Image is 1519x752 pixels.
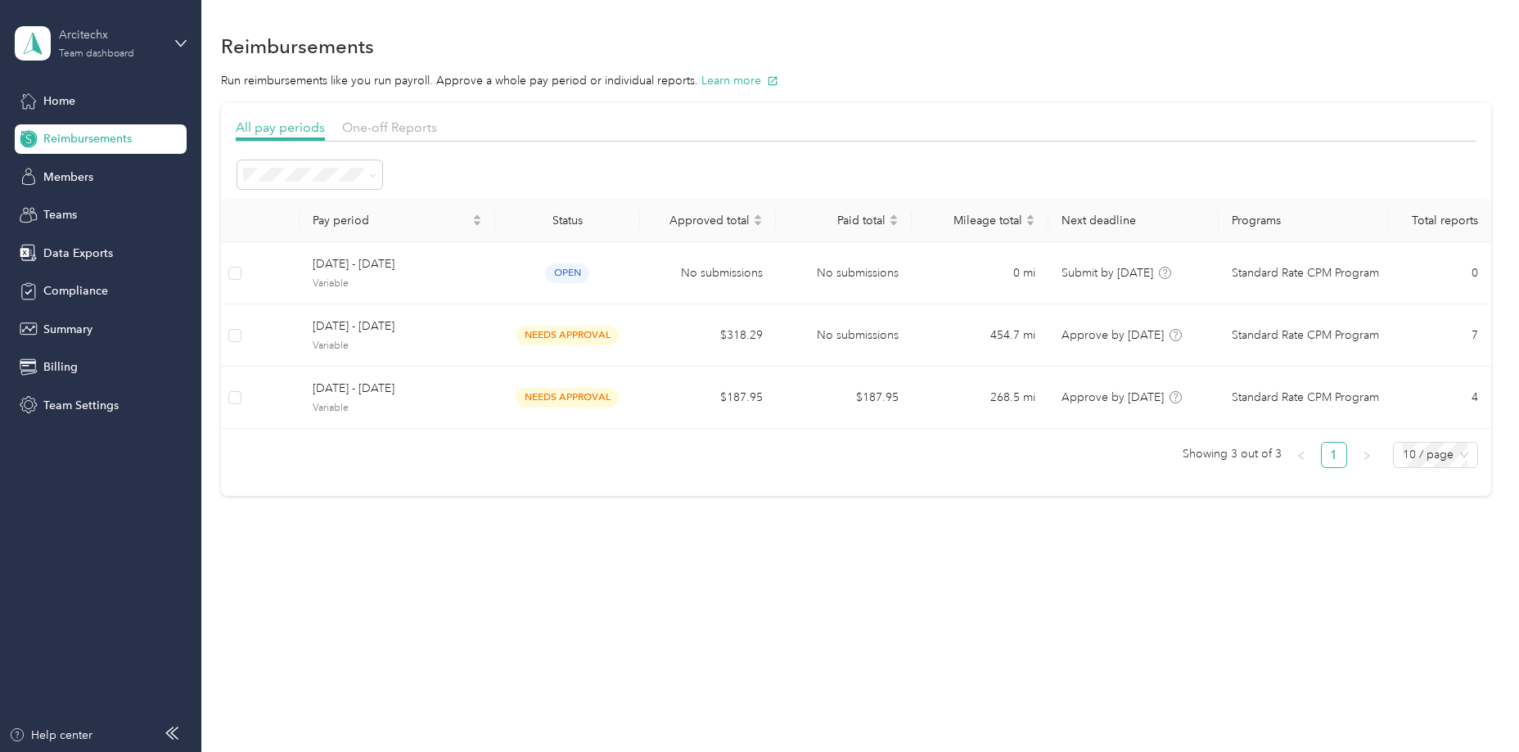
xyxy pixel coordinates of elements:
[43,92,75,110] span: Home
[43,130,132,147] span: Reimbursements
[1389,199,1491,242] th: Total reports
[313,255,482,273] span: [DATE] - [DATE]
[313,214,469,227] span: Pay period
[1288,442,1314,468] li: Previous Page
[516,388,619,407] span: needs approval
[1232,326,1379,344] span: Standard Rate CPM Program
[1288,442,1314,468] button: left
[1061,266,1153,280] span: Submit by [DATE]
[912,242,1048,304] td: 0 mi
[1389,304,1491,367] td: 7
[776,367,912,429] td: $187.95
[43,206,77,223] span: Teams
[912,199,1048,242] th: Mileage total
[43,321,92,338] span: Summary
[640,367,776,429] td: $187.95
[313,277,482,291] span: Variable
[300,199,495,242] th: Pay period
[912,304,1048,367] td: 454.7 mi
[313,401,482,416] span: Variable
[889,212,899,222] span: caret-up
[43,282,108,299] span: Compliance
[59,26,161,43] div: Arcitechx
[43,397,119,414] span: Team Settings
[221,72,1490,89] p: Run reimbursements like you run payroll. Approve a whole pay period or individual reports.
[1389,367,1491,429] td: 4
[59,49,134,59] div: Team dashboard
[1321,442,1347,468] li: 1
[472,212,482,222] span: caret-up
[1025,212,1035,222] span: caret-up
[313,317,482,335] span: [DATE] - [DATE]
[753,218,763,228] span: caret-down
[1393,442,1478,468] div: Page Size
[912,367,1048,429] td: 268.5 mi
[43,358,78,376] span: Billing
[640,304,776,367] td: $318.29
[221,38,374,55] h1: Reimbursements
[516,326,619,344] span: needs approval
[1389,242,1491,304] td: 0
[472,218,482,228] span: caret-down
[653,214,750,227] span: Approved total
[236,119,325,135] span: All pay periods
[889,218,899,228] span: caret-down
[1232,389,1379,407] span: Standard Rate CPM Program
[1354,442,1380,468] button: right
[342,119,437,135] span: One-off Reports
[9,727,92,744] button: Help center
[701,72,778,89] button: Learn more
[313,339,482,353] span: Variable
[1403,443,1468,467] span: 10 / page
[1061,328,1164,342] span: Approve by [DATE]
[1025,218,1035,228] span: caret-down
[925,214,1021,227] span: Mileage total
[1183,442,1282,466] span: Showing 3 out of 3
[1232,264,1379,282] span: Standard Rate CPM Program
[1362,451,1372,461] span: right
[640,199,776,242] th: Approved total
[753,212,763,222] span: caret-up
[43,245,113,262] span: Data Exports
[1048,199,1219,242] th: Next deadline
[776,242,912,304] td: No submissions
[1322,443,1346,467] a: 1
[545,263,589,282] span: open
[1296,451,1306,461] span: left
[508,214,627,227] div: Status
[1061,390,1164,404] span: Approve by [DATE]
[43,169,93,186] span: Members
[313,380,482,398] span: [DATE] - [DATE]
[776,304,912,367] td: No submissions
[1219,199,1389,242] th: Programs
[789,214,886,227] span: Paid total
[640,242,776,304] td: No submissions
[776,199,912,242] th: Paid total
[1427,660,1519,752] iframe: Everlance-gr Chat Button Frame
[1354,442,1380,468] li: Next Page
